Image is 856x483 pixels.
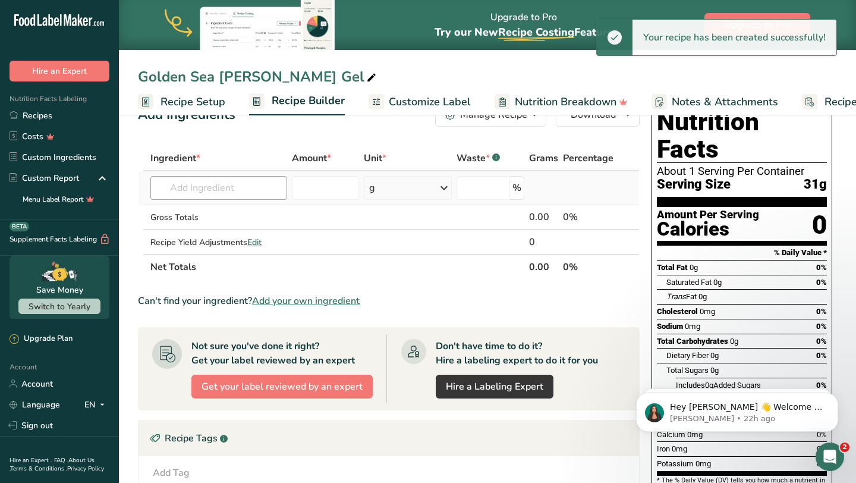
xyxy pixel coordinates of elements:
[816,307,827,316] span: 0%
[657,322,683,331] span: Sodium
[202,379,363,394] span: Get your label reviewed by an expert
[10,61,109,81] button: Hire an Expert
[369,181,375,195] div: g
[389,94,471,110] span: Customize Label
[666,292,697,301] span: Fat
[150,236,287,249] div: Recipe Yield Adjustments
[710,366,719,375] span: 0g
[191,375,373,399] button: Get your label reviewed by an expert
[816,263,827,272] span: 0%
[435,25,613,39] span: Try our New Feature
[816,351,827,360] span: 0%
[816,443,844,471] iframe: Intercom live chat
[10,394,60,415] a: Language
[67,465,104,473] a: Privacy Policy
[272,93,345,109] span: Recipe Builder
[561,254,616,279] th: 0%
[495,89,628,115] a: Nutrition Breakdown
[36,284,83,296] div: Save Money
[657,108,827,163] h1: Nutrition Facts
[457,151,500,165] div: Waste
[685,322,700,331] span: 0mg
[160,94,225,110] span: Recipe Setup
[153,466,190,480] div: Add Tag
[700,307,715,316] span: 0mg
[666,366,709,375] span: Total Sugars
[139,421,639,456] div: Recipe Tags
[657,307,698,316] span: Cholesterol
[191,339,355,368] div: Not sure you've done it right? Get your label reviewed by an expert
[498,25,574,39] span: Recipe Costing
[698,292,707,301] span: 0g
[249,87,345,116] a: Recipe Builder
[657,337,728,346] span: Total Carbohydrates
[840,443,849,452] span: 2
[252,294,360,308] span: Add your own ingredient
[563,210,613,224] div: 0%
[652,89,778,115] a: Notes & Attachments
[816,278,827,287] span: 0%
[666,292,686,301] i: Trans
[84,397,109,412] div: EN
[529,210,558,224] div: 0.00
[148,254,527,279] th: Net Totals
[618,368,856,451] iframe: Intercom notifications message
[436,339,598,368] div: Don't have time to do it? Hire a labeling expert to do it for you
[10,465,67,473] a: Terms & Conditions .
[529,151,558,165] span: Grams
[10,333,73,345] div: Upgrade Plan
[29,301,90,312] span: Switch to Yearly
[138,89,225,115] a: Recipe Setup
[812,209,827,241] div: 0
[695,459,711,468] span: 0mg
[10,172,79,184] div: Custom Report
[138,66,379,87] div: Golden Sea [PERSON_NAME] Gel
[150,176,287,200] input: Add Ingredient
[666,278,712,287] span: Saturated Fat
[527,254,561,279] th: 0.00
[529,235,558,249] div: 0
[10,222,29,231] div: BETA
[10,456,95,473] a: About Us .
[292,151,331,165] span: Amount
[704,13,810,37] button: Upgrade to Pro
[657,165,827,177] div: About 1 Serving Per Container
[666,351,709,360] span: Dietary Fiber
[632,20,836,55] div: Your recipe has been created successfully!
[150,211,287,224] div: Gross Totals
[657,263,688,272] span: Total Fat
[150,151,200,165] span: Ingredient
[657,246,827,260] section: % Daily Value *
[816,322,827,331] span: 0%
[18,299,100,314] button: Switch to Yearly
[657,459,694,468] span: Potassium
[10,456,52,465] a: Hire an Expert .
[672,94,778,110] span: Notes & Attachments
[436,375,553,399] a: Hire a Labeling Expert
[690,263,698,272] span: 0g
[804,177,827,192] span: 31g
[563,151,613,165] span: Percentage
[657,221,759,238] div: Calories
[724,18,791,32] span: Upgrade to Pro
[515,94,616,110] span: Nutrition Breakdown
[364,151,386,165] span: Unit
[713,278,722,287] span: 0g
[657,209,759,221] div: Amount Per Serving
[816,337,827,346] span: 0%
[138,294,640,308] div: Can't find your ingredient?
[657,177,731,192] span: Serving Size
[435,1,613,50] div: Upgrade to Pro
[730,337,738,346] span: 0g
[247,237,262,248] span: Edit
[54,456,68,465] a: FAQ .
[710,351,719,360] span: 0g
[369,89,471,115] a: Customize Label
